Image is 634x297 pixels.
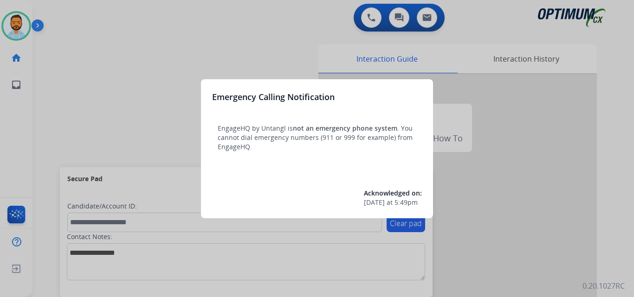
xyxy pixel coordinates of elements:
[395,198,418,207] span: 5:49pm
[218,124,416,152] p: EngageHQ by Untangl is . You cannot dial emergency numbers (911 or 999 for example) from EngageHQ.
[293,124,397,133] span: not an emergency phone system
[364,189,422,197] span: Acknowledged on:
[364,198,422,207] div: at
[212,90,335,103] h3: Emergency Calling Notification
[582,280,625,291] p: 0.20.1027RC
[364,198,385,207] span: [DATE]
